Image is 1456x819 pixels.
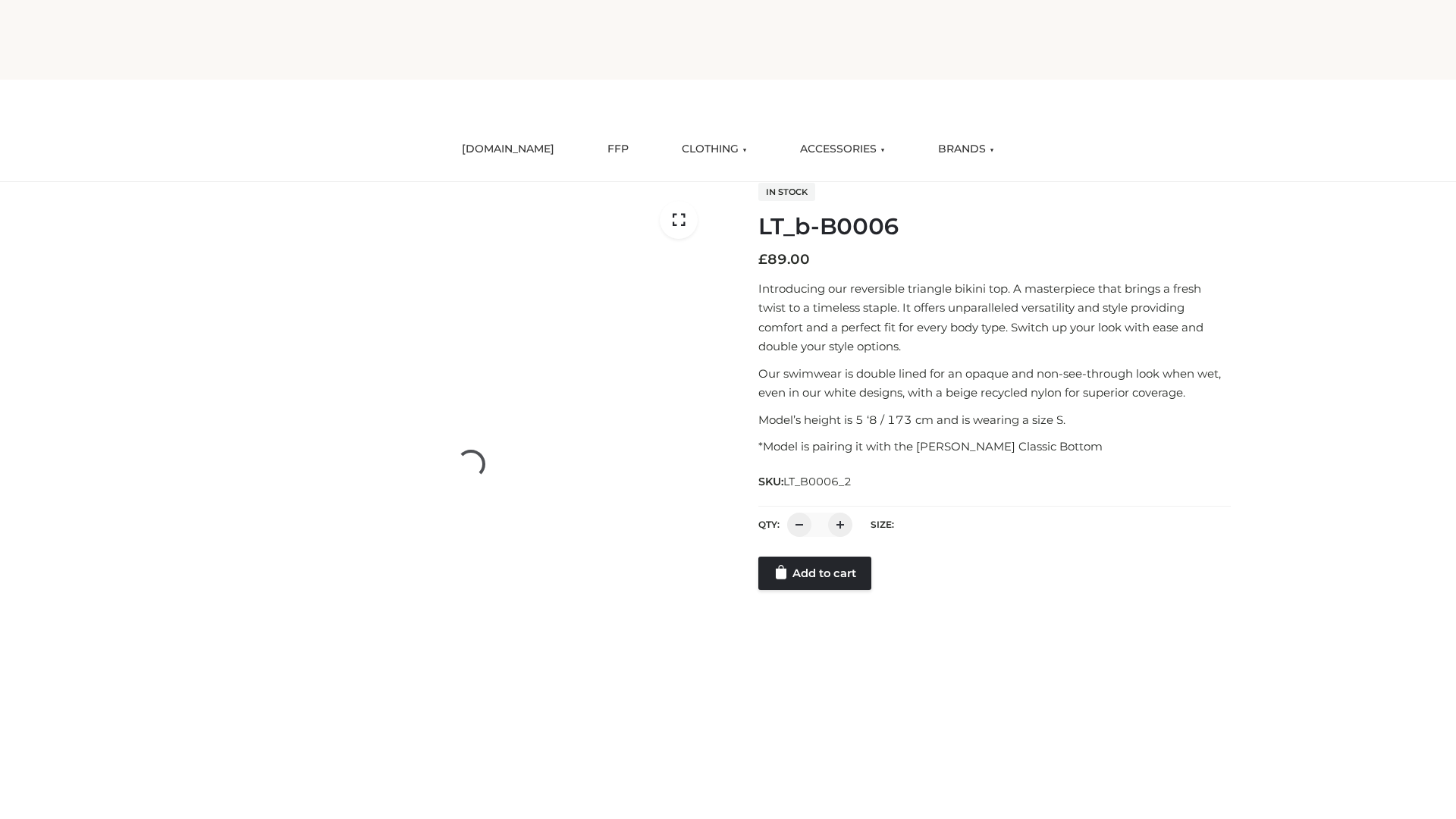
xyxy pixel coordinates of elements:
span: In stock [758,183,815,201]
p: Model’s height is 5 ‘8 / 173 cm and is wearing a size S. [758,410,1231,430]
p: *Model is pairing it with the [PERSON_NAME] Classic Bottom [758,437,1231,457]
a: [DOMAIN_NAME] [450,133,566,166]
label: Size: [871,519,894,530]
p: Introducing our reversible triangle bikini top. A masterpiece that brings a fresh twist to a time... [758,279,1231,356]
p: Our swimwear is double lined for an opaque and non-see-through look when wet, even in our white d... [758,364,1231,403]
span: SKU: [758,472,853,491]
span: LT_B0006_2 [783,475,852,488]
a: Add to cart [758,557,871,590]
label: QTY: [758,519,780,530]
a: FFP [596,133,640,166]
h1: LT_b-B0006 [758,213,1231,240]
span: £ [758,251,767,268]
a: BRANDS [927,133,1006,166]
bdi: 89.00 [758,251,810,268]
a: ACCESSORIES [789,133,896,166]
a: CLOTHING [670,133,758,166]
